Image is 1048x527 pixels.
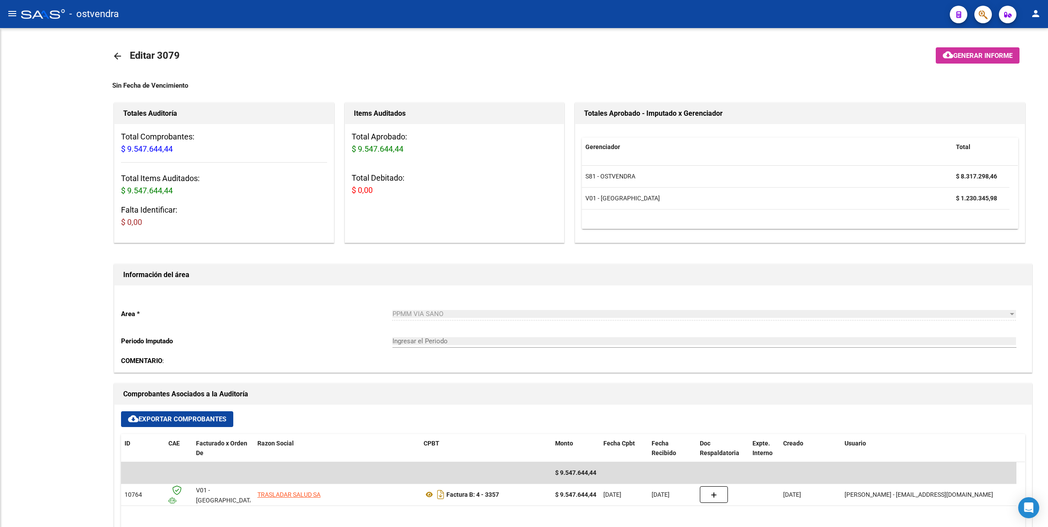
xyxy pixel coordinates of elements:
mat-icon: person [1030,8,1041,19]
span: CPBT [424,440,439,447]
span: Razon Social [257,440,294,447]
span: Usuario [845,440,866,447]
h1: Totales Auditoría [123,107,325,121]
span: V01 - [GEOGRAPHIC_DATA] [196,487,255,504]
datatable-header-cell: Facturado x Orden De [192,434,254,463]
span: V01 - [GEOGRAPHIC_DATA] [585,195,660,202]
span: S81 - OSTVENDRA [585,173,635,180]
mat-icon: arrow_back [112,51,123,61]
h3: Total Comprobantes: [121,131,327,155]
span: $ 0,00 [121,217,142,227]
span: [DATE] [603,491,621,498]
span: $ 0,00 [352,185,373,195]
mat-icon: menu [7,8,18,19]
span: Exportar Comprobantes [128,415,226,423]
p: Area * [121,309,392,319]
span: CAE [168,440,180,447]
h3: Total Aprobado: [352,131,558,155]
h1: Items Auditados [354,107,556,121]
datatable-header-cell: Expte. Interno [749,434,780,463]
span: $ 9.547.644,44 [121,144,173,153]
h1: Información del área [123,268,1023,282]
datatable-header-cell: CPBT [420,434,552,463]
button: Generar informe [936,47,1019,64]
h3: Falta Identificar: [121,204,327,228]
datatable-header-cell: Total [952,138,1009,157]
datatable-header-cell: Monto [552,434,600,463]
span: Facturado x Orden De [196,440,247,457]
button: Exportar Comprobantes [121,411,233,427]
datatable-header-cell: Creado [780,434,841,463]
span: [PERSON_NAME] - [EMAIL_ADDRESS][DOMAIN_NAME] [845,491,993,498]
span: ID [125,440,130,447]
span: Monto [555,440,573,447]
i: Descargar documento [435,488,446,502]
span: Editar 3079 [130,50,180,61]
datatable-header-cell: Fecha Recibido [648,434,696,463]
p: Periodo Imputado [121,336,392,346]
span: TRASLADAR SALUD SA [257,491,321,498]
h3: Total Debitado: [352,172,558,196]
datatable-header-cell: Razon Social [254,434,420,463]
datatable-header-cell: Usuario [841,434,1016,463]
span: [DATE] [783,491,801,498]
span: Total [956,143,970,150]
span: Gerenciador [585,143,620,150]
span: Fecha Cpbt [603,440,635,447]
h3: Total Items Auditados: [121,172,327,197]
span: Fecha Recibido [652,440,676,457]
mat-icon: cloud_download [943,50,953,60]
span: Creado [783,440,803,447]
strong: $ 9.547.644,44 [555,491,596,498]
span: Doc Respaldatoria [700,440,739,457]
strong: $ 8.317.298,46 [956,173,997,180]
span: Generar informe [953,52,1012,60]
h1: Totales Aprobado - Imputado x Gerenciador [584,107,1016,121]
datatable-header-cell: Doc Respaldatoria [696,434,749,463]
div: Sin Fecha de Vencimiento [112,81,1034,90]
span: Expte. Interno [752,440,773,457]
span: - ostvendra [69,4,119,24]
datatable-header-cell: CAE [165,434,192,463]
span: $ 9.547.644,44 [352,144,403,153]
strong: COMENTARIO [121,357,162,365]
span: $ 9.547.644,44 [555,469,596,476]
datatable-header-cell: Fecha Cpbt [600,434,648,463]
span: [DATE] [652,491,670,498]
datatable-header-cell: Gerenciador [582,138,952,157]
strong: $ 1.230.345,98 [956,195,997,202]
div: Open Intercom Messenger [1018,497,1039,518]
datatable-header-cell: ID [121,434,165,463]
h1: Comprobantes Asociados a la Auditoría [123,387,1023,401]
span: : [121,357,164,365]
strong: Factura B: 4 - 3357 [446,491,499,498]
span: $ 9.547.644,44 [121,186,173,195]
span: PPMM VIA SANO [392,310,443,318]
mat-icon: cloud_download [128,413,139,424]
span: 10764 [125,491,142,498]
